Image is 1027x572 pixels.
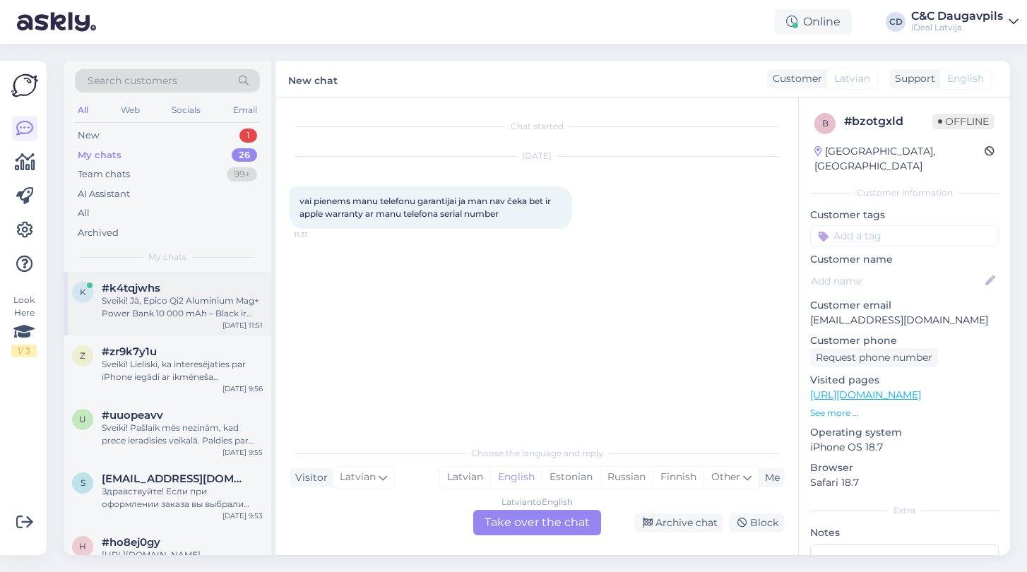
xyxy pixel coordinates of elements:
div: Sveiki! Jā, Epico Qi2 Aluminium Mag+ Power Bank 10 000 mAh – Black ir saderīgs ar iPhone 13. Varē... [102,294,263,320]
img: Askly Logo [11,72,38,99]
div: Request phone number [810,348,938,367]
div: Look Here [11,294,37,357]
div: Customer information [810,186,999,199]
span: 11:31 [294,230,347,240]
div: English [490,467,542,488]
p: Visited pages [810,373,999,388]
p: Customer phone [810,333,999,348]
div: # bzotgxld [844,113,932,130]
input: Add name [811,273,983,289]
span: #uuopeavv [102,409,163,422]
input: Add a tag [810,225,999,246]
div: 1 [239,129,257,143]
span: strekozka2005@gmail.com [102,472,249,485]
div: Finnish [653,467,704,488]
div: iDeal Latvija [911,22,1003,33]
span: Latvian [340,470,376,485]
div: Email [230,101,260,119]
div: [DATE] 9:56 [222,383,263,394]
span: b [822,118,829,129]
span: #ho8ej0gy [102,536,160,549]
span: My chats [148,251,186,263]
div: Online [775,9,852,35]
span: Other [711,470,740,483]
div: Web [118,101,143,119]
div: All [78,206,90,220]
span: k [80,287,86,297]
p: Customer email [810,298,999,313]
div: Block [729,513,784,532]
div: Estonian [542,467,600,488]
div: C&C Daugavpils [911,11,1003,22]
div: Support [889,71,935,86]
p: iPhone OS 18.7 [810,440,999,455]
label: New chat [288,69,338,88]
p: Operating system [810,425,999,440]
div: Archive chat [634,513,723,532]
span: English [947,71,984,86]
span: h [79,541,86,552]
span: vai pienems manu telefonu garantijai ja man nav čeka bet ir apple warranty ar manu telefona seria... [299,196,553,219]
div: Archived [78,226,119,240]
p: Customer name [810,252,999,267]
div: Chat started [290,120,784,133]
div: Team chats [78,167,130,181]
div: [DATE] [290,150,784,162]
div: 26 [232,148,257,162]
div: 1 / 3 [11,345,37,357]
div: New [78,129,99,143]
p: Customer tags [810,208,999,222]
div: Sveiki! Pašlaik mēs nezinām, kad prece ieradīsies veikalā. Paldies par sapartani! [102,422,263,447]
span: Search customers [88,73,177,88]
div: Me [759,470,780,485]
div: Latvian to English [501,496,573,508]
p: [EMAIL_ADDRESS][DOMAIN_NAME] [810,313,999,328]
span: u [79,414,86,424]
a: [URL][DOMAIN_NAME] [810,388,921,401]
div: Здравствуйте! Если при оформлении заказа вы выбрали самовывоз в конкретном магазине, но он оказал... [102,485,263,511]
div: [DATE] 9:55 [222,447,263,458]
p: Browser [810,460,999,475]
div: Extra [810,504,999,517]
div: [GEOGRAPHIC_DATA], [GEOGRAPHIC_DATA] [814,144,985,174]
div: All [75,101,91,119]
div: My chats [78,148,121,162]
div: Take over the chat [473,510,601,535]
span: #k4tqjwhs [102,282,160,294]
p: Notes [810,525,999,540]
div: Socials [169,101,203,119]
div: [DATE] 9:53 [222,511,263,521]
p: See more ... [810,407,999,419]
div: Sveiki! Lieliski, ka interesējaties par iPhone iegādi ar ikmēneša maksājumu. Lai sāktu procesu, a... [102,358,263,383]
div: CD [886,12,906,32]
div: Customer [767,71,822,86]
div: Visitor [290,470,328,485]
div: [DATE] 11:51 [222,320,263,330]
div: [URL][DOMAIN_NAME] [102,549,263,561]
p: Safari 18.7 [810,475,999,490]
a: C&C DaugavpilsiDeal Latvija [911,11,1019,33]
span: s [81,477,85,488]
div: 99+ [227,167,257,181]
span: #zr9k7y1u [102,345,157,358]
span: Offline [932,114,995,129]
span: Latvian [834,71,870,86]
div: AI Assistant [78,187,130,201]
div: Choose the language and reply [290,447,784,460]
div: Russian [600,467,653,488]
div: Latvian [440,467,490,488]
span: z [80,350,85,361]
